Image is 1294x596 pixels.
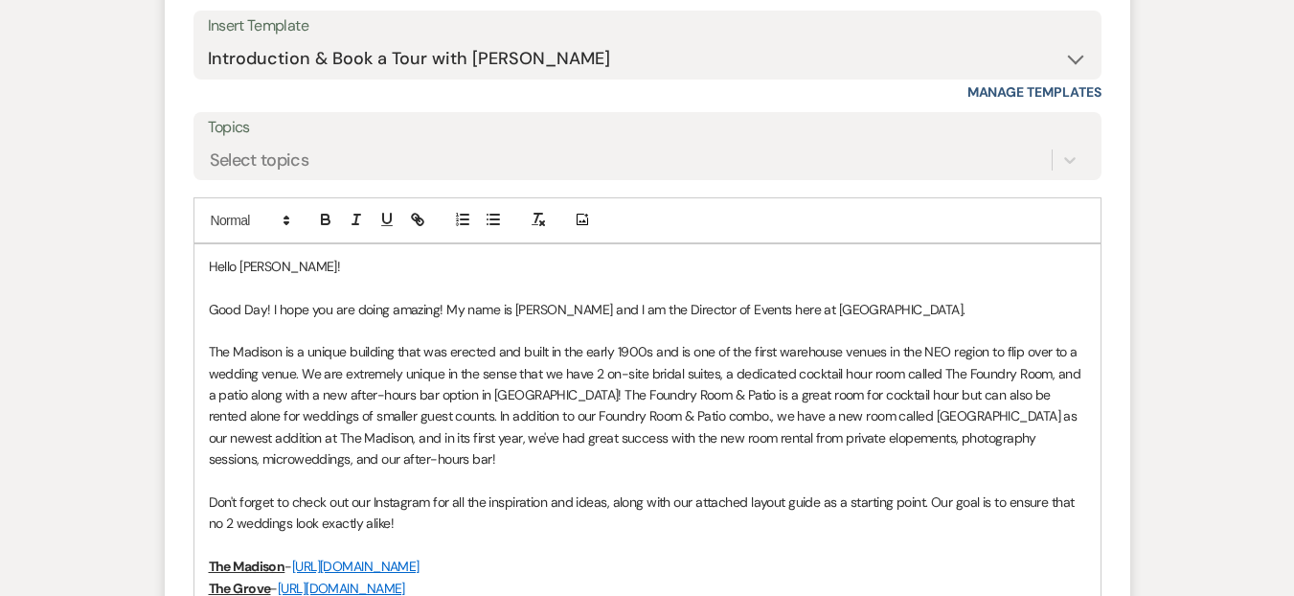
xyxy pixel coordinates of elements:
p: Don't forget to check out our Instagram for all the inspiration and ideas, along with our attache... [209,492,1086,535]
p: Good Day! I hope you are doing amazing! My name is [PERSON_NAME] and I am the Director of Events ... [209,299,1086,320]
div: Insert Template [208,12,1087,40]
p: Hello [PERSON_NAME]! [209,256,1086,277]
div: Select topics [210,147,309,172]
p: The Madison is a unique building that was erected and built in the early 1900s and is one of the ... [209,341,1086,470]
p: - [209,556,1086,577]
label: Topics [208,114,1087,142]
u: The Madison [209,558,285,575]
a: Manage Templates [967,83,1101,101]
a: [URL][DOMAIN_NAME] [292,558,420,575]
